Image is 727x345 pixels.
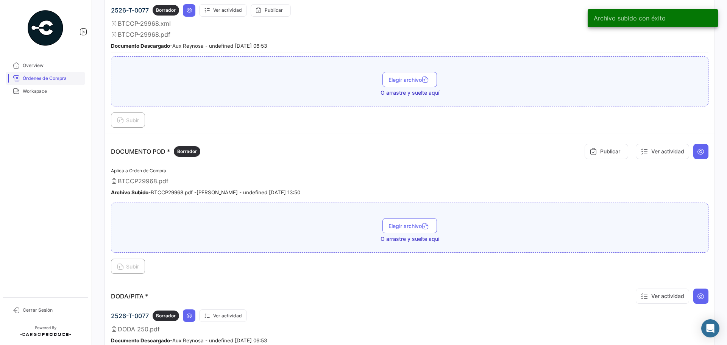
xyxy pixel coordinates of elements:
[381,235,439,243] span: O arrastre y suelte aquí
[118,20,171,27] span: BTCCP-29968.xml
[111,312,149,320] span: 2526-T-0077
[111,189,148,195] b: Archivo Subido
[111,337,267,343] small: - Aux Reynosa - undefined [DATE] 06:53
[381,89,439,97] span: O arrastre y suelte aquí
[701,319,719,337] div: Abrir Intercom Messenger
[636,144,689,159] button: Ver actividad
[23,307,82,314] span: Cerrar Sesión
[382,72,437,87] button: Elegir archivo
[23,88,82,95] span: Workspace
[156,312,176,319] span: Borrador
[117,117,139,123] span: Subir
[636,289,689,304] button: Ver actividad
[382,218,437,233] button: Elegir archivo
[111,189,300,195] small: - BTCCP29968.pdf - [PERSON_NAME] - undefined [DATE] 13:50
[118,31,170,38] span: BTCCP-29968.pdf
[156,7,176,14] span: Borrador
[111,292,148,300] p: DODA/PITA *
[23,62,82,69] span: Overview
[111,337,170,343] b: Documento Descargado
[23,75,82,82] span: Órdenes de Compra
[117,263,139,270] span: Subir
[199,4,247,17] button: Ver actividad
[6,59,85,72] a: Overview
[111,146,200,157] p: DOCUMENTO POD *
[27,9,64,47] img: powered-by.png
[118,325,160,333] span: DODA 250.pdf
[199,309,247,322] button: Ver actividad
[111,6,149,14] span: 2526-T-0077
[111,43,267,49] small: - Aux Reynosa - undefined [DATE] 06:53
[6,85,85,98] a: Workspace
[251,4,291,17] button: Publicar
[388,76,431,83] span: Elegir archivo
[388,223,431,229] span: Elegir archivo
[118,177,168,185] span: BTCCP29968.pdf
[177,148,197,155] span: Borrador
[585,144,628,159] button: Publicar
[111,112,145,128] button: Subir
[6,72,85,85] a: Órdenes de Compra
[111,259,145,274] button: Subir
[111,168,166,173] span: Aplica a Orden de Compra
[594,14,666,22] span: Archivo subido con éxito
[111,43,170,49] b: Documento Descargado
